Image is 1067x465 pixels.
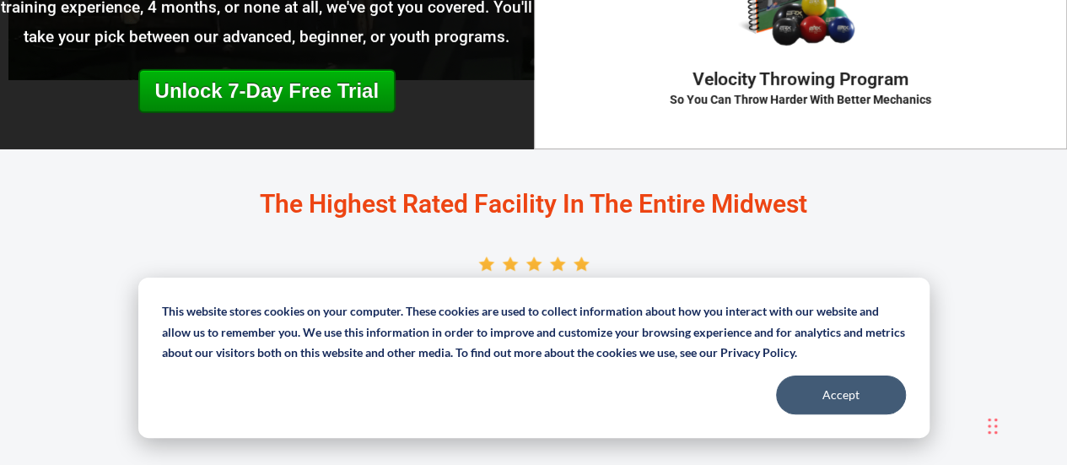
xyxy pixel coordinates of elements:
[983,384,1067,465] iframe: Chat Widget
[138,278,930,438] div: Cookie banner
[988,401,998,451] div: Drag
[535,89,1067,111] div: So You Can Throw Harder With Better Mechanics
[162,301,906,364] p: This website stores cookies on your computer. These cookies are used to collect information about...
[776,376,906,414] button: Accept
[535,71,1067,89] h3: Velocity Throwing Program
[471,200,597,327] img: 5-Stars-4
[62,192,1006,217] h2: The Highest Rated Facility In The Entire Midwest
[138,69,396,113] a: Unlock 7-Day Free Trial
